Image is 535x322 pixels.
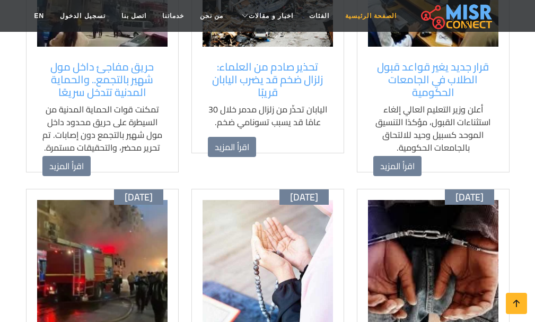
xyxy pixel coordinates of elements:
a: الصفحة الرئيسية [337,6,405,26]
a: اتصل بنا [113,6,154,26]
span: اخبار و مقالات [249,11,293,21]
p: تمكنت قوات الحماية المدنية من السيطرة على حريق محدود داخل مول شهير بالتجمع دون إصابات. تم تحرير م... [42,103,162,154]
p: أعلن وزير التعليم العالي إلغاء استثناءات القبول، مؤكدًا التنسيق الموحد كسبيل وحيد للالتحاق بالجام... [373,103,493,154]
a: اقرأ المزيد [373,156,422,176]
a: الفئات [301,6,337,26]
span: [DATE] [290,192,318,203]
p: اليابان تحذّر من زلزال مدمر خلال 30 عامًا قد يسبب تسونامي ضخم. [208,103,328,128]
span: [DATE] [455,192,484,203]
a: حريق مفاجئ داخل مول شهير بالتجمع.. والحماية المدنية تتدخل سريعًا [42,60,162,99]
a: EN [27,6,52,26]
a: تسجيل الدخول [52,6,113,26]
a: من نحن [192,6,231,26]
a: اخبار و مقالات [231,6,301,26]
a: اقرأ المزيد [42,156,91,176]
a: خدماتنا [154,6,192,26]
a: قرار جديد يغير قواعد قبول الطلاب في الجامعات الحكومية [373,60,493,99]
img: main.misr_connect [421,3,492,29]
a: اقرأ المزيد [208,137,256,157]
a: تحذير صادم من العلماء: زلزال ضخم قد يضرب اليابان قريبًا [208,60,328,99]
span: [DATE] [125,192,153,203]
